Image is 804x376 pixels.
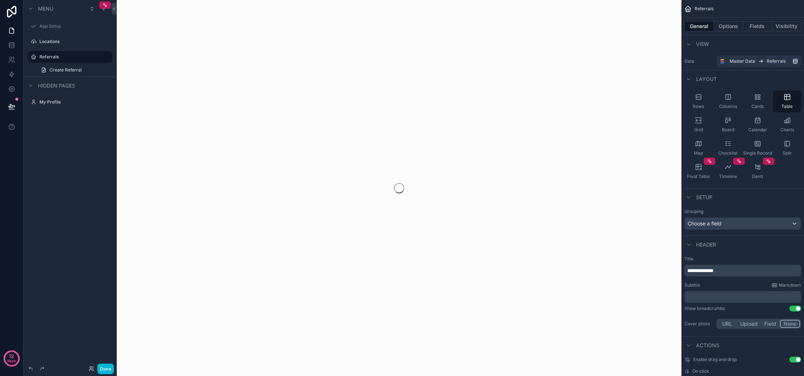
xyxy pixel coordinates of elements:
div: scrollable content [684,291,801,303]
button: Field [761,320,780,328]
label: Subtitle [684,282,700,288]
a: Create Referral [36,64,112,76]
button: Calendar [743,114,772,136]
span: Create Referral [50,67,82,73]
span: Pivot Table [687,174,710,179]
label: Grouping [684,209,703,214]
label: Locations [39,39,111,44]
button: Gantt [743,160,772,182]
span: Checklist [718,150,738,156]
label: My Profile [39,99,111,105]
span: Referrals [767,58,786,64]
div: Show breadcrumbs [684,306,725,311]
button: Split [773,137,801,159]
p: days [7,356,16,366]
button: Choose a field [684,217,801,230]
span: Setup [696,194,712,201]
label: Cover photo [684,321,714,327]
span: Rows [693,104,704,109]
span: Columns [719,104,737,109]
span: Map [694,150,703,156]
button: Board [714,114,742,136]
span: Cards [751,104,764,109]
span: View [696,40,709,48]
button: Upload [737,320,761,328]
button: Visibility [772,21,801,31]
button: Rows [684,90,712,112]
button: Done [97,364,114,374]
button: General [684,21,714,31]
span: Gantt [752,174,763,179]
span: Split [782,150,792,156]
span: Grid [694,127,703,133]
span: Choose a field [688,220,722,226]
button: None [780,320,800,328]
label: Title [684,256,801,262]
span: Layout [696,75,717,83]
button: Table [773,90,801,112]
a: Markdown [772,282,801,288]
button: Fields [743,21,772,31]
span: Header [696,241,716,248]
button: Timeline [714,160,742,182]
span: Timeline [719,174,737,179]
div: scrollable content [684,265,801,276]
button: Map [684,137,712,159]
span: Table [781,104,793,109]
button: Checklist [714,137,742,159]
label: Referrals [39,54,108,60]
span: Board [722,127,734,133]
label: Data [684,58,714,64]
a: Master DataReferrals [716,55,801,67]
button: Columns [714,90,742,112]
span: Menu [38,5,53,12]
span: Master Data [730,58,755,64]
button: Cards [743,90,772,112]
span: Markdown [779,282,801,288]
span: Charts [780,127,794,133]
button: Pivot Table [684,160,712,182]
label: App Setup [39,23,111,29]
img: SmartSuite logo [719,58,725,64]
span: Calendar [748,127,767,133]
span: Referrals [695,6,714,12]
span: Enable drag and drop [693,357,737,363]
button: Single Record [743,137,772,159]
button: Grid [684,114,712,136]
span: Hidden pages [38,82,75,89]
button: Options [714,21,743,31]
span: Single Record [743,150,772,156]
p: 12 [9,353,14,360]
button: Charts [773,114,801,136]
span: Actions [696,342,719,349]
button: URL [718,320,737,328]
